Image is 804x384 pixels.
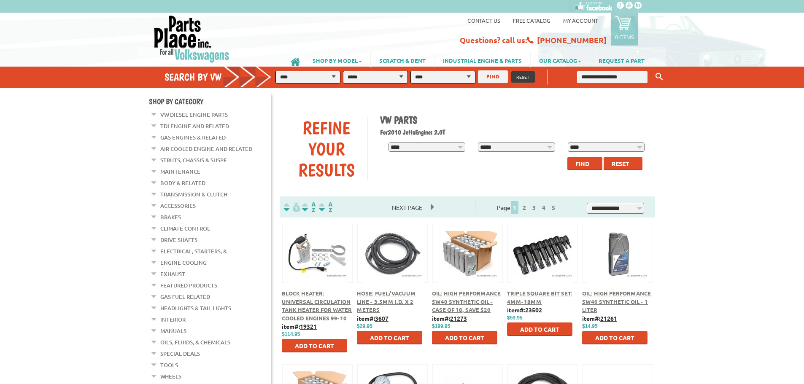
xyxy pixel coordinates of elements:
[513,17,550,24] a: Free Catalog
[380,128,388,136] span: For
[282,322,317,330] b: item#:
[582,331,648,344] button: Add to Cart
[531,53,590,67] a: OUR CATALOG
[475,200,580,214] div: Page
[611,13,638,46] a: 0 items
[511,201,518,214] span: 1
[590,53,653,67] a: REQUEST A PART
[550,204,557,211] a: 5
[507,322,572,336] button: Add to Cart
[160,212,181,223] a: Brakes
[525,306,542,314] u: 23502
[160,121,229,132] a: TDI Engine and Related
[160,246,231,257] a: Electrical, Starters, &...
[160,337,230,348] a: Oils, Fluids, & Chemicals
[282,290,352,322] a: Block Heater: Universal Circulation Tank Heater For Water Cooled Engines 99-10
[160,234,197,245] a: Drive Shafts
[282,339,347,352] button: Add to Cart
[371,53,434,67] a: SCRATCH & DENT
[507,315,523,321] span: $59.95
[615,33,634,40] p: 0 items
[432,290,501,313] a: Oil: High Performance 5w40 Synthetic Oil - Case of 18, Save $20
[383,204,431,211] a: Next Page
[595,334,634,341] span: Add to Cart
[160,280,217,291] a: Featured Products
[160,269,185,279] a: Exhaust
[383,201,431,214] span: Next Page
[357,290,416,313] a: Hose: Fuel/Vacuum Line - 3.5mm I.D. x 2 meters
[567,157,602,170] button: Find
[304,53,370,67] a: SHOP BY MODEL
[160,109,228,120] a: VW Diesel Engine Parts
[450,314,467,322] u: 21273
[521,204,528,211] a: 2
[380,114,649,126] h1: VW Parts
[432,331,497,344] button: Add to Cart
[520,325,559,333] span: Add to Cart
[375,314,389,322] u: 3607
[582,290,651,313] a: Oil: High Performance 5w40 Synthetic Oil - 1 Liter
[165,71,280,83] h4: Search by VW
[415,128,445,136] span: Engine: 2.0T
[380,128,649,136] h2: 2010 Jetta
[160,177,205,188] a: Body & Related
[432,314,467,322] b: item#:
[582,323,598,329] span: $14.95
[604,157,642,170] button: Reset
[160,360,178,371] a: Tools
[600,314,617,322] u: 21261
[295,342,334,349] span: Add to Cart
[160,189,227,200] a: Transmission & Clutch
[582,314,617,322] b: item#:
[160,371,181,382] a: Wheels
[160,314,186,325] a: Interior
[282,331,300,337] span: $114.95
[478,70,508,83] button: FIND
[357,314,389,322] b: item#:
[507,306,542,314] b: item#:
[160,155,231,166] a: Struts, Chassis & Suspe...
[153,15,230,63] img: Parts Place Inc!
[300,202,317,212] img: Sort by Headline
[563,17,598,24] a: My Account
[160,348,200,359] a: Special Deals
[511,71,535,83] button: RESET
[653,70,666,84] button: Keyword Search
[149,97,271,106] h4: Shop By Category
[160,200,196,211] a: Accessories
[160,143,252,154] a: Air Cooled Engine and Related
[445,334,484,341] span: Add to Cart
[160,257,207,268] a: Engine Cooling
[160,303,231,314] a: Headlights & Tail Lights
[432,323,450,329] span: $199.95
[160,223,210,234] a: Climate Control
[160,166,200,177] a: Maintenance
[357,331,422,344] button: Add to Cart
[300,322,317,330] u: 19321
[530,204,538,211] a: 3
[283,202,300,212] img: filterpricelow.svg
[507,290,572,305] a: Triple Square Bit Set: 4mm-18mm
[317,202,334,212] img: Sort by Sales Rank
[575,160,589,167] span: Find
[357,323,372,329] span: $29.95
[612,160,629,167] span: Reset
[370,334,409,341] span: Add to Cart
[434,53,530,67] a: INDUSTRIAL ENGINE & PARTS
[160,325,186,336] a: Manuals
[540,204,548,211] a: 4
[286,117,367,180] div: Refine Your Results
[160,132,226,143] a: Gas Engines & Related
[160,291,210,302] a: Gas Fuel Related
[467,17,500,24] a: Contact us
[516,74,530,80] span: RESET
